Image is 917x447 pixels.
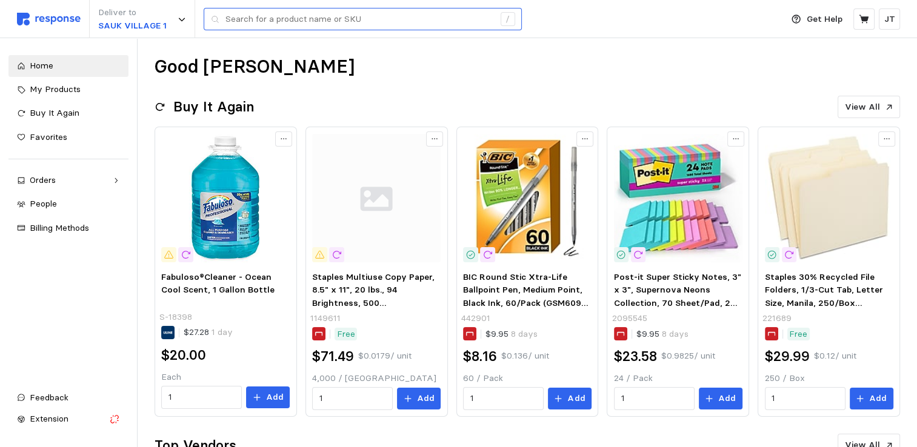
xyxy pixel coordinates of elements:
[184,326,233,339] p: $27.28
[772,388,838,409] input: Qty
[614,134,742,262] img: 452A6108-45E7-4047-B9C0874D166A5611_sc7
[17,13,81,25] img: svg%3e
[168,386,235,408] input: Qty
[509,328,538,339] span: 8 days
[30,60,53,71] span: Home
[8,127,128,148] a: Favorites
[879,8,900,30] button: JT
[98,6,167,19] p: Deliver to
[337,328,355,341] p: Free
[358,349,412,363] p: $0.0179 / unit
[397,388,441,409] button: Add
[614,372,742,385] p: 24 / Pack
[463,372,592,385] p: 60 / Pack
[636,328,689,341] p: $9.95
[765,372,893,385] p: 250 / Box
[699,388,742,409] button: Add
[8,387,128,409] button: Feedback
[789,328,807,341] p: Free
[266,391,284,404] p: Add
[8,55,128,77] a: Home
[463,271,588,322] span: BIC Round Stic Xtra-Life Ballpoint Pen, Medium Point, Black Ink, 60/Pack (GSM609-BLK)
[463,347,497,366] h2: $8.16
[8,408,128,430] button: Extension
[161,134,290,262] img: S-18398_US
[8,217,128,239] a: Billing Methods
[463,134,592,262] img: 75AD9461-72AB-498F-8E37A437A83E2779_sc7
[417,392,435,405] p: Add
[159,311,192,324] p: S-18398
[614,347,657,366] h2: $23.58
[30,84,81,94] span: My Products
[814,349,856,363] p: $0.12 / unit
[161,271,275,296] span: Fabuloso®Cleaner - Ocean Cool Scent, 1 Gallon Bottle
[8,193,128,215] a: People
[718,392,736,405] p: Add
[8,79,128,101] a: My Products
[312,347,354,366] h2: $71.49
[30,413,68,424] span: Extension
[784,8,850,31] button: Get Help
[161,371,290,384] p: Each
[30,198,57,209] span: People
[501,349,549,363] p: $0.136 / unit
[621,388,687,409] input: Qty
[659,328,689,339] span: 8 days
[470,388,537,409] input: Qty
[614,271,741,322] span: Post-it Super Sticky Notes, 3" x 3", Supernova Neons Collection, 70 Sheet/Pad, 24 Pads/Pack (654-...
[765,347,810,366] h2: $29.99
[8,102,128,124] a: Buy It Again
[884,13,895,26] p: JT
[173,98,254,116] h2: Buy It Again
[501,12,515,27] div: /
[485,328,538,341] p: $9.95
[30,131,67,142] span: Favorites
[310,312,341,325] p: 1149611
[312,372,441,385] p: 4,000 / [GEOGRAPHIC_DATA]
[661,349,715,363] p: $0.9825 / unit
[30,222,89,233] span: Billing Methods
[312,271,435,348] span: Staples Multiuse Copy Paper, 8.5" x 11", 20 lbs., 94 Brightness, 500 Sheets/[PERSON_NAME], 8 [PER...
[869,392,887,405] p: Add
[807,13,842,26] p: Get Help
[319,388,386,409] input: Qty
[161,346,206,365] h2: $20.00
[155,55,355,79] h1: Good [PERSON_NAME]
[30,174,107,187] div: Orders
[845,101,880,114] p: View All
[567,392,585,405] p: Add
[209,326,233,337] span: 1 day
[30,392,68,403] span: Feedback
[8,170,128,191] a: Orders
[225,8,494,30] input: Search for a product name or SKU
[30,107,79,118] span: Buy It Again
[246,386,290,408] button: Add
[850,388,893,409] button: Add
[461,312,490,325] p: 442901
[98,19,167,33] p: SAUK VILLAGE 1
[548,388,592,409] button: Add
[765,271,883,322] span: Staples 30% Recycled File Folders, 1/3-Cut Tab, Letter Size, Manila, 250/Box (ST56673-CC)
[762,312,792,325] p: 221689
[765,134,893,262] img: 685E0358-7F19-4822-8885CC6495C67ECF_sc7
[838,96,900,119] button: View All
[312,134,441,262] img: svg%3e
[612,312,647,325] p: 2095545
